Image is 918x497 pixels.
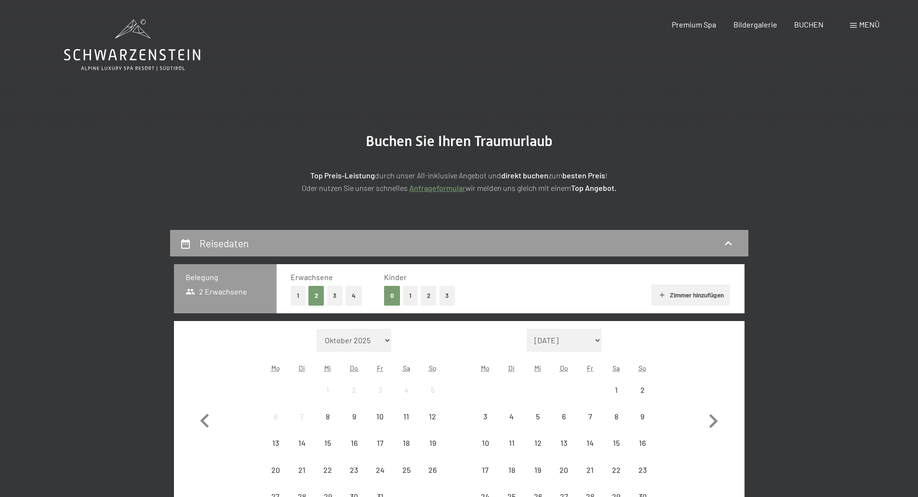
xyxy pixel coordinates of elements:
abbr: Samstag [403,364,410,372]
div: Sun Oct 19 2025 [419,430,445,456]
div: Fri Oct 17 2025 [367,430,393,456]
button: 2 [421,286,437,306]
div: Anreise nicht möglich [551,430,577,456]
div: Fri Oct 03 2025 [367,377,393,403]
a: Premium Spa [672,20,716,29]
div: 11 [394,413,418,437]
span: 2 Erwachsene [186,286,248,297]
div: 26 [420,466,444,490]
div: Sat Nov 15 2025 [603,430,629,456]
div: Anreise nicht möglich [263,430,289,456]
div: 19 [420,439,444,463]
div: Anreise nicht möglich [577,403,603,430]
div: Tue Oct 14 2025 [289,430,315,456]
div: Thu Nov 20 2025 [551,457,577,483]
div: Anreise nicht möglich [289,457,315,483]
div: Wed Oct 15 2025 [315,430,341,456]
abbr: Montag [271,364,280,372]
div: Sat Oct 04 2025 [393,377,419,403]
div: 16 [342,439,366,463]
div: Thu Oct 23 2025 [341,457,367,483]
div: Anreise nicht möglich [341,430,367,456]
div: Anreise nicht möglich [341,377,367,403]
div: Tue Oct 07 2025 [289,403,315,430]
div: Wed Nov 12 2025 [525,430,551,456]
div: Anreise nicht möglich [629,430,655,456]
div: Thu Nov 06 2025 [551,403,577,430]
div: Anreise nicht möglich [367,430,393,456]
div: Anreise nicht möglich [577,430,603,456]
button: 2 [308,286,324,306]
div: Wed Nov 05 2025 [525,403,551,430]
div: Sun Oct 12 2025 [419,403,445,430]
div: Anreise nicht möglich [499,430,525,456]
button: 3 [327,286,343,306]
div: 12 [420,413,444,437]
div: Thu Oct 09 2025 [341,403,367,430]
div: Anreise nicht möglich [393,430,419,456]
abbr: Sonntag [639,364,646,372]
div: Anreise nicht möglich [472,430,498,456]
strong: Top Preis-Leistung [310,171,375,180]
div: Sun Nov 02 2025 [629,377,655,403]
div: Mon Nov 17 2025 [472,457,498,483]
div: Anreise nicht möglich [472,403,498,430]
div: Mon Nov 03 2025 [472,403,498,430]
abbr: Freitag [377,364,383,372]
div: Anreise nicht möglich [367,377,393,403]
div: 1 [604,386,628,410]
div: Tue Nov 04 2025 [499,403,525,430]
div: Anreise nicht möglich [419,377,445,403]
a: Anfrageformular [409,183,466,192]
div: Fri Nov 14 2025 [577,430,603,456]
h2: Reisedaten [200,237,249,249]
div: 8 [316,413,340,437]
div: Fri Oct 10 2025 [367,403,393,430]
div: Anreise nicht möglich [341,403,367,430]
div: 6 [264,413,288,437]
a: BUCHEN [794,20,824,29]
div: Anreise nicht möglich [367,403,393,430]
div: Anreise nicht möglich [315,457,341,483]
div: Wed Oct 08 2025 [315,403,341,430]
div: Anreise nicht möglich [603,377,629,403]
div: Anreise nicht möglich [603,430,629,456]
div: Anreise nicht möglich [367,457,393,483]
div: 14 [290,439,314,463]
div: Anreise nicht möglich [263,403,289,430]
p: durch unser All-inklusive Angebot und zum ! Oder nutzen Sie unser schnelles wir melden uns gleich... [218,169,700,194]
div: Anreise nicht möglich [419,430,445,456]
div: Sat Oct 18 2025 [393,430,419,456]
strong: besten Preis [562,171,605,180]
div: 23 [342,466,366,490]
div: 11 [500,439,524,463]
div: Anreise nicht möglich [472,457,498,483]
span: Buchen Sie Ihren Traumurlaub [366,133,553,149]
abbr: Donnerstag [350,364,358,372]
button: Zimmer hinzufügen [652,284,730,306]
div: Anreise nicht möglich [419,457,445,483]
div: 10 [473,439,497,463]
h3: Belegung [186,272,265,282]
div: Anreise nicht möglich [315,430,341,456]
div: Mon Nov 10 2025 [472,430,498,456]
div: Mon Oct 06 2025 [263,403,289,430]
div: Sun Oct 26 2025 [419,457,445,483]
div: Sun Nov 16 2025 [629,430,655,456]
div: Anreise nicht möglich [315,403,341,430]
div: Anreise nicht möglich [629,457,655,483]
button: 0 [384,286,400,306]
div: Anreise nicht möglich [525,403,551,430]
div: Anreise nicht möglich [289,430,315,456]
div: 12 [526,439,550,463]
div: Anreise nicht möglich [551,403,577,430]
div: 13 [552,439,576,463]
div: Fri Nov 07 2025 [577,403,603,430]
abbr: Dienstag [299,364,305,372]
div: 1 [316,386,340,410]
abbr: Montag [481,364,490,372]
div: Anreise nicht möglich [525,430,551,456]
div: Anreise nicht möglich [393,377,419,403]
div: 10 [368,413,392,437]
